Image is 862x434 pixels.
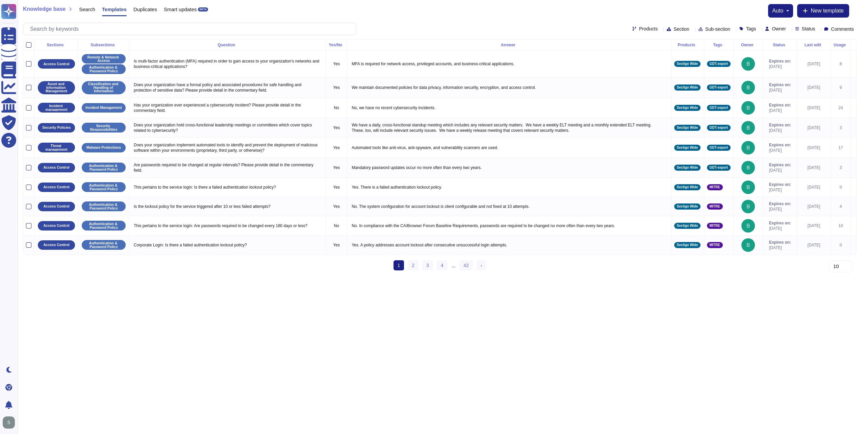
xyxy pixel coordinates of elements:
[677,86,698,89] span: Sectigo Wide
[132,141,323,155] p: Does your organization implement automated tools to identify and prevent the deployment of malici...
[834,61,848,67] div: 8
[132,43,323,47] div: Question
[710,205,720,208] span: MITRE
[800,43,828,47] div: Last edit
[329,145,344,150] p: Yes
[43,224,69,227] p: Access Control
[800,165,828,170] div: [DATE]
[741,81,755,94] img: user
[459,260,473,270] a: 42
[741,121,755,135] img: user
[772,8,783,14] span: auto
[350,202,668,211] p: No. The system configuration for account lockout is client configurable and not fixed at 10 attem...
[329,61,344,67] p: Yes
[350,183,668,192] p: Yes. There is a failed authentication lockout policy.
[132,80,323,95] p: Does your organization have a formal policy and associated procedures for safe handling and prote...
[769,201,791,207] span: Expires on:
[84,164,123,171] p: Authentication & Password Policy
[710,186,720,189] span: MITRE
[677,224,698,227] span: Sectigo Wide
[677,186,698,189] span: Sectigo Wide
[132,57,323,71] p: Is multi-factor authentication (MFA) required in order to gain access to your organization's netw...
[741,57,755,71] img: user
[350,59,668,68] p: MFA is required for network access, privileged accounts, and business-critical applications.
[133,7,157,12] span: Duplicates
[710,126,728,129] span: GDT-export
[81,43,126,47] div: Subsections
[43,204,69,208] p: Access Control
[394,260,404,270] span: 1
[834,185,848,190] div: 0
[43,62,69,66] p: Access Control
[350,143,668,152] p: Automated tools like anti-virus, anti-spyware, and vulnerability scanners are used.
[707,43,731,47] div: Tags
[800,242,828,248] div: [DATE]
[84,55,123,63] p: Remote & Network Access
[350,163,668,172] p: Mandatory password updates occur no more often than every two years.
[132,221,323,230] p: This pertains to the service login: Are passwords required to be changed every 180 days or less?
[834,242,848,248] div: 0
[40,104,73,111] p: Incident management
[40,82,73,93] p: Asset and Information Management
[350,221,668,230] p: No. In compliance with the CA/Browser Forum Baseline Requirements, passwords are required to be c...
[84,222,123,229] p: Authentication & Password Policy
[132,202,323,211] p: Is the lockout policy for the service triggered after 10 or less failed attempts?
[769,220,791,226] span: Expires on:
[132,101,323,115] p: Has your organization ever experienced a cybersecurity incident? Please provide detail in the com...
[79,7,95,12] span: Search
[800,185,828,190] div: [DATE]
[769,148,791,153] span: [DATE]
[639,26,658,31] span: Products
[452,260,456,271] div: ...
[769,207,791,212] span: [DATE]
[834,43,848,47] div: Usage
[85,106,122,110] p: Incident Management
[677,62,698,66] span: Sectigo Wide
[329,43,344,47] div: Yes/No
[27,23,356,35] input: Search by keywords
[710,62,728,66] span: GDT-export
[437,260,448,270] a: 4
[834,165,848,170] div: 3
[746,26,756,31] span: Tags
[769,168,791,173] span: [DATE]
[800,85,828,90] div: [DATE]
[40,144,73,151] p: Threat management
[800,105,828,111] div: [DATE]
[800,223,828,228] div: [DATE]
[329,165,344,170] p: Yes
[102,7,127,12] span: Templates
[329,85,344,90] p: Yes
[84,66,123,73] p: Authentication & Password Policy
[350,241,668,249] p: Yes. A policy addresses account lockout after consecutive unsuccessful login attempts.
[164,7,197,12] span: Smart updates
[677,166,698,169] span: Sectigo Wide
[741,101,755,115] img: user
[769,122,791,128] span: Expires on:
[3,416,15,429] img: user
[350,43,668,47] div: Answer
[834,204,848,209] div: 4
[710,106,728,110] span: GDT-export
[677,205,698,208] span: Sectigo Wide
[769,245,791,250] span: [DATE]
[769,64,791,69] span: [DATE]
[741,200,755,213] img: user
[132,161,323,175] p: Are passwords required to be changed at regular intervals? Please provide detail in the commentar...
[329,105,344,111] p: No
[769,240,791,245] span: Expires on:
[834,105,848,111] div: 24
[741,180,755,194] img: user
[834,223,848,228] div: 10
[769,108,791,113] span: [DATE]
[769,128,791,133] span: [DATE]
[329,242,344,248] p: Yes
[769,182,791,187] span: Expires on:
[769,226,791,231] span: [DATE]
[710,166,728,169] span: GDT-export
[800,145,828,150] div: [DATE]
[350,121,668,135] p: We have a daily, cross-functional standup meeting which includes any relevant security matters. W...
[422,260,433,270] a: 3
[86,146,121,149] p: Malware Protections
[710,243,720,247] span: MITRE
